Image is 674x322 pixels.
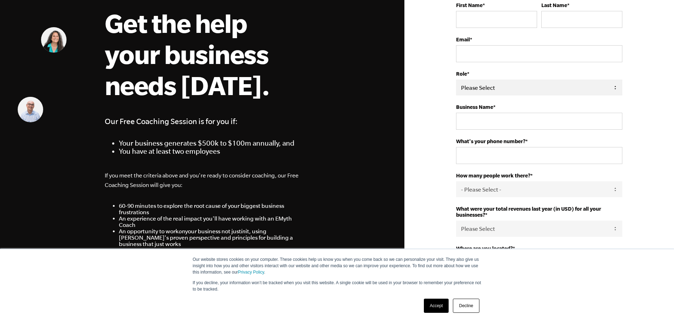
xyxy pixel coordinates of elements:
li: Your business generates $500k to $100m annually, and [119,139,300,147]
li: An experience of the real impact you'll have working with an EMyth Coach [119,215,300,228]
p: Our website stores cookies on your computer. These cookies help us know you when you come back so... [193,256,482,275]
a: Accept [424,299,449,313]
strong: Role [456,71,467,77]
li: An opportunity to work your business not just it, using [PERSON_NAME]'s proven perspective and pr... [119,228,300,247]
li: 60-90 minutes to explore the root cause of your biggest business frustrations [119,203,300,215]
strong: What were your total revenues last year (in USD) for all your businesses? [456,206,601,218]
strong: Business Name [456,104,493,110]
em: in [241,228,246,234]
em: on [179,228,185,234]
p: If you decline, your information won’t be tracked when you visit this website. A single cookie wi... [193,280,482,292]
a: Privacy Policy [238,270,264,275]
strong: What's your phone number? [456,138,525,144]
li: You have at least two employees [119,147,300,155]
img: Judith Lerner, EMyth Business Coach [41,27,67,53]
p: If you meet the criteria above and you're ready to consider coaching, our Free Coaching Session w... [105,171,300,190]
strong: Last Name [541,2,567,8]
strong: Where are you located? [456,245,513,251]
h1: Get the help your business needs [DATE]. [105,7,299,101]
h4: Our Free Coaching Session is for you if: [105,115,300,128]
a: Decline [453,299,479,313]
strong: Email [456,36,470,42]
strong: First Name [456,2,483,8]
img: Shachar Perlman, EMyth Business Coach [18,97,43,122]
strong: How many people work there? [456,172,530,178]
